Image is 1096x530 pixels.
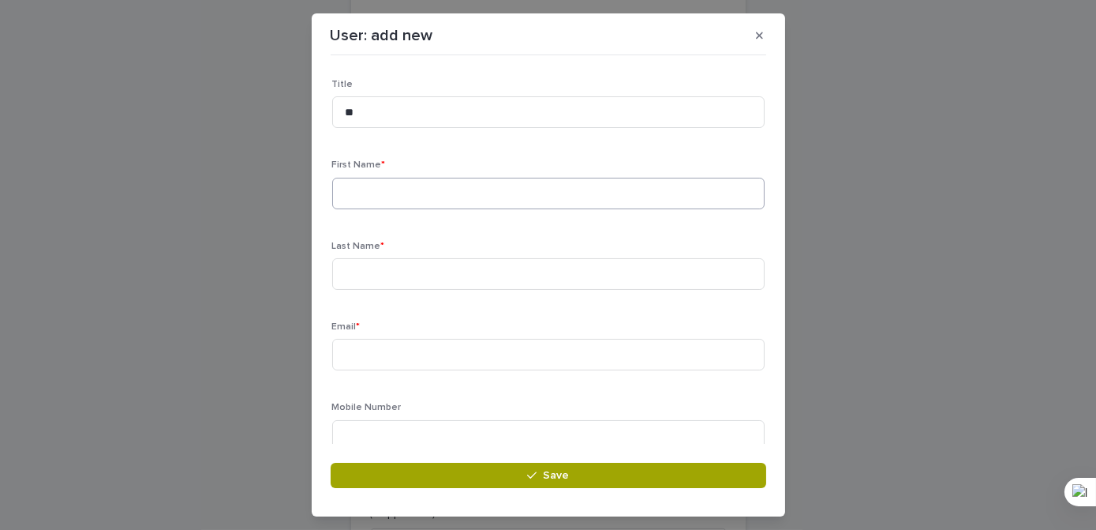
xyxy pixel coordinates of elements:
span: Save [543,470,569,481]
p: User: add new [331,26,433,45]
span: Email [332,322,361,332]
span: Mobile Number [332,403,402,412]
span: Last Name [332,242,385,251]
span: Title [332,80,353,89]
span: First Name [332,160,386,170]
button: Save [331,463,766,488]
